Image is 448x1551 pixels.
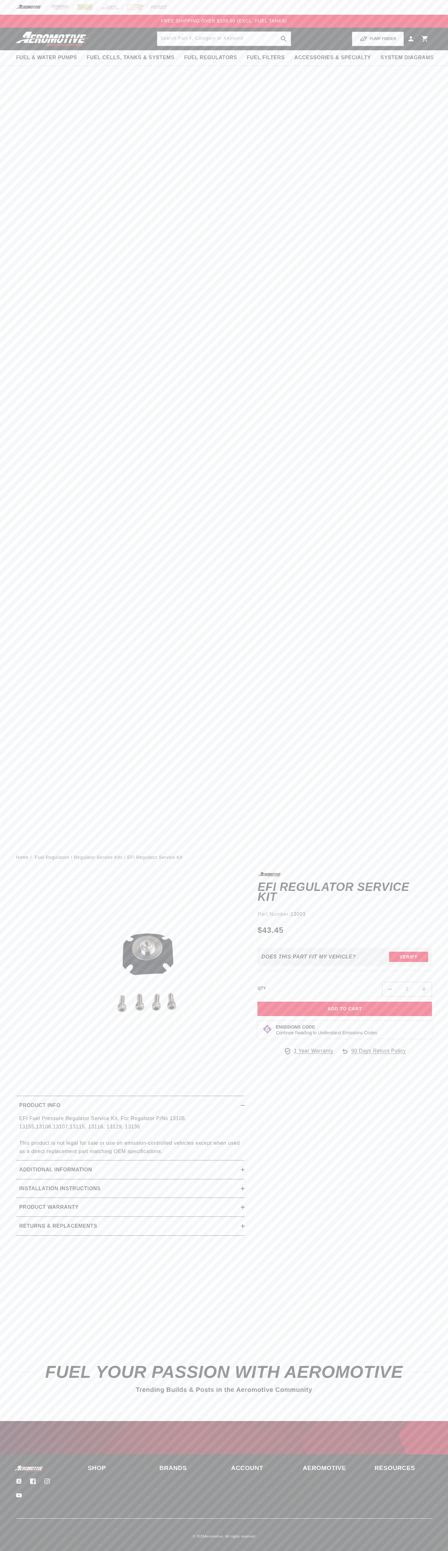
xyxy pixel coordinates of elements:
[87,54,175,61] span: Fuel Cells, Tanks & Systems
[375,1466,432,1471] summary: Resources
[277,32,291,46] button: search button
[74,854,127,861] li: Regulator Service Kits
[262,1024,273,1034] img: Emissions code
[276,1030,377,1036] p: Continue Reading to Understand Emissions Codes
[257,925,283,936] span: $43.45
[16,854,29,861] a: Home
[257,1002,432,1016] button: Add to Cart
[35,854,74,861] li: Fuel Regulators
[205,1535,223,1538] a: Aeromotive
[88,1466,145,1471] summary: Shop
[351,1047,406,1062] span: 90 Days Return Policy
[276,1024,315,1030] strong: Emissions Code
[19,1222,97,1230] h2: Returns & replacements
[14,31,94,46] img: Aeromotive
[19,1166,92,1174] h2: Additional information
[352,32,404,46] button: PUMP FINDER
[284,1047,333,1055] a: 1 Year Warranty
[247,54,285,61] span: Fuel Filters
[242,50,289,65] summary: Fuel Filters
[389,952,428,962] button: Verify
[16,1160,245,1179] summary: Additional information
[19,1184,101,1193] h2: Installation Instructions
[376,50,438,65] summary: System Diagrams
[276,1024,377,1036] button: Emissions CodeContinue Reading to Understand Emissions Codes
[290,911,306,917] strong: 13003
[380,54,434,61] span: System Diagrams
[136,1386,312,1393] span: Trending Builds & Posts in the Aeromotive Community
[257,882,432,902] h1: EFI Regulator Service Kit
[261,954,356,960] div: Does This part fit My vehicle?
[19,1203,79,1211] h2: Product warranty
[16,872,245,1083] media-gallery: Gallery Viewer
[16,1198,245,1216] summary: Product warranty
[159,1466,217,1471] summary: Brands
[16,854,432,861] nav: breadcrumbs
[16,1217,245,1235] summary: Returns & replacements
[19,1101,61,1110] h2: Product Info
[16,1179,245,1198] summary: Installation Instructions
[14,1466,46,1472] img: Aeromotive
[16,54,77,61] span: Fuel & Water Pumps
[16,1364,432,1379] h2: Fuel Your Passion with Aeromotive
[257,910,432,918] div: Part Number:
[257,986,266,991] label: QTY
[303,1466,360,1471] summary: Aeromotive
[294,54,371,61] span: Accessories & Specialty
[82,50,179,65] summary: Fuel Cells, Tanks & Systems
[157,32,291,46] input: Search by Part Number, Category or Keyword
[231,1466,289,1471] summary: Account
[179,50,242,65] summary: Fuel Regulators
[184,54,237,61] span: Fuel Regulators
[294,1047,333,1055] span: 1 Year Warranty
[16,1114,245,1155] div: EFI Fuel Pressure Regulator Service Kit. For Regulator P/Ns 13105, 13155,13106,13107,13115, 13116...
[127,854,182,861] li: EFI Regulator Service Kit
[341,1047,406,1062] a: 90 Days Return Policy
[193,1535,224,1538] small: © 2025 .
[16,1096,245,1115] summary: Product Info
[289,50,376,65] summary: Accessories & Specialty
[11,50,82,65] summary: Fuel & Water Pumps
[161,18,287,23] span: FREE SHIPPING OVER $109.00 (EXCL. FUEL TANKS)
[225,1535,255,1538] small: All rights reserved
